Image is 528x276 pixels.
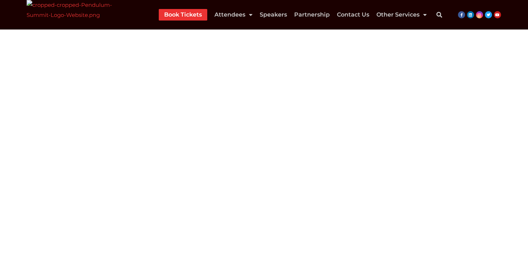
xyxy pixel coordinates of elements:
div: Search [432,8,446,22]
a: Attendees [214,9,253,21]
nav: Menu [159,9,427,21]
a: Contact Us [337,9,369,21]
a: Speakers [260,9,287,21]
a: Other Services [376,9,427,21]
a: Partnership [294,9,330,21]
a: Book Tickets [164,9,202,21]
